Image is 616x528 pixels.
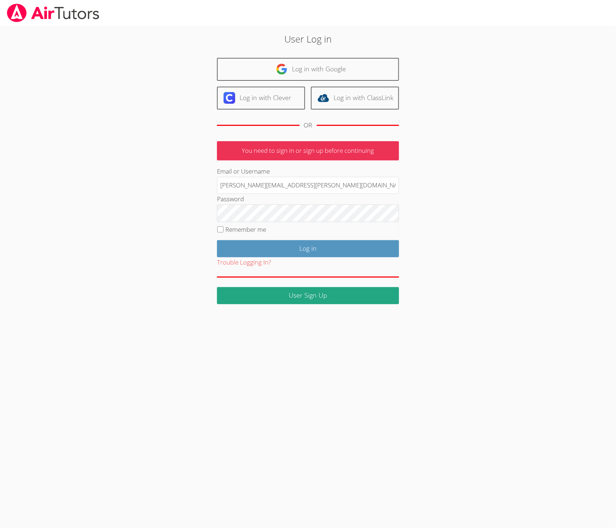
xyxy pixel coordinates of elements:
[217,257,271,268] button: Trouble Logging In?
[311,87,399,110] a: Log in with ClassLink
[224,92,235,104] img: clever-logo-6eab21bc6e7a338710f1a6ff85c0baf02591cd810cc4098c63d3a4b26e2feb20.svg
[217,240,399,257] input: Log in
[6,4,100,22] img: airtutors_banner-c4298cdbf04f3fff15de1276eac7730deb9818008684d7c2e4769d2f7ddbe033.png
[317,92,329,104] img: classlink-logo-d6bb404cc1216ec64c9a2012d9dc4662098be43eaf13dc465df04b49fa7ab582.svg
[217,287,399,304] a: User Sign Up
[217,167,270,175] label: Email or Username
[217,195,244,203] label: Password
[217,87,305,110] a: Log in with Clever
[142,32,474,46] h2: User Log in
[276,63,288,75] img: google-logo-50288ca7cdecda66e5e0955fdab243c47b7ad437acaf1139b6f446037453330a.svg
[217,141,399,160] p: You need to sign in or sign up before continuing
[217,58,399,81] a: Log in with Google
[225,225,266,234] label: Remember me
[304,120,312,131] div: OR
